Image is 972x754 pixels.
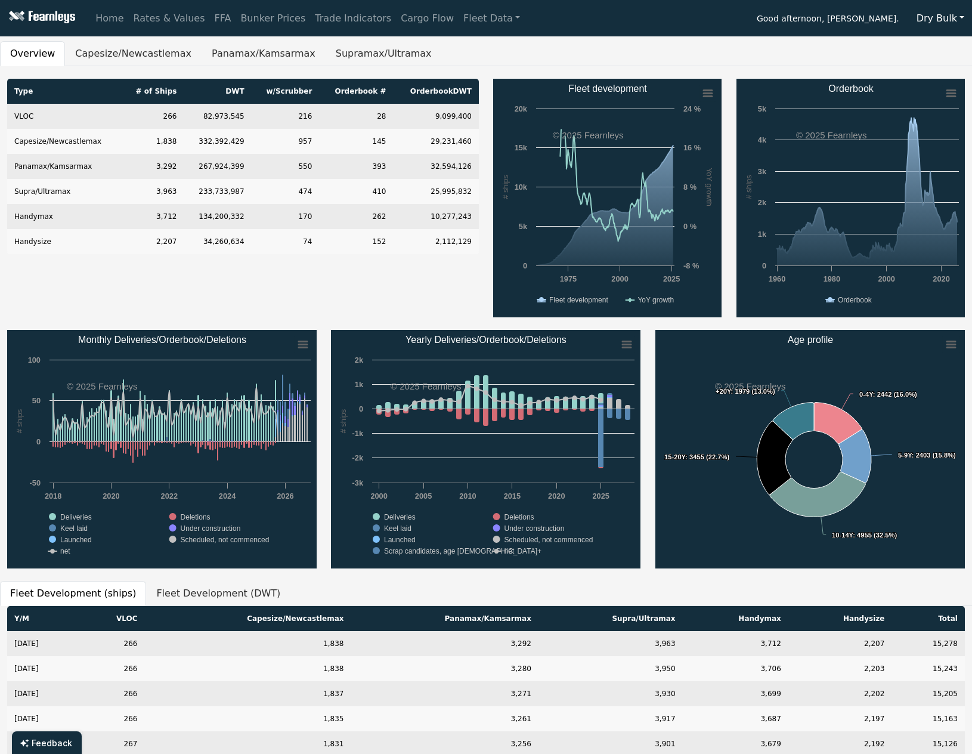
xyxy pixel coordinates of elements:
[757,198,766,207] text: 2k
[146,581,290,606] button: Fleet Development (DWT)
[788,706,892,731] td: 2,197
[683,143,701,152] text: 16 %
[184,79,251,104] th: DWT
[655,330,965,568] svg: Age profile
[384,536,416,544] text: Launched
[60,536,92,544] text: Launched
[60,524,88,533] text: Keel laid
[560,274,577,283] text: 1975
[352,429,364,438] text: -1k
[7,656,79,681] td: [DATE]
[7,681,79,706] td: [DATE]
[909,7,972,30] button: Dry Bulk
[757,104,766,113] text: 5k
[788,631,892,656] td: 2,207
[405,335,567,345] text: Yearly Deliveries/Orderbook/Deletions
[538,706,683,731] td: 3,917
[568,84,647,94] text: Fleet development
[122,104,184,129] td: 266
[67,381,138,391] text: © 2025 Fearnleys
[219,492,236,500] text: 2024
[683,104,701,113] text: 24 %
[459,7,525,30] a: Fleet Data
[7,229,122,254] td: Handysize
[122,129,184,154] td: 1,838
[355,356,364,364] text: 2k
[384,524,411,533] text: Keel laid
[122,179,184,204] td: 3,963
[891,706,965,731] td: 15,163
[36,437,41,446] text: 0
[683,261,699,270] text: -8 %
[144,706,351,731] td: 1,835
[60,513,92,521] text: Deliveries
[129,7,210,30] a: Rates & Values
[79,631,145,656] td: 266
[384,513,416,521] text: Deliveries
[736,79,965,317] svg: Orderbook
[181,513,211,521] text: Deletions
[504,513,534,521] text: Deletions
[144,606,351,631] th: Capesize/Newcastlemax
[504,492,521,500] text: 2015
[7,204,122,229] td: Handymax
[181,524,241,533] text: Under construction
[79,681,145,706] td: 266
[716,388,775,395] text: : 1979 (13.0%)
[30,478,41,487] text: -50
[181,536,270,544] text: Scheduled, not commenced
[705,168,714,206] text: YoY growth
[184,229,251,254] td: 34,260,634
[878,274,894,283] text: 2000
[252,104,320,129] td: 216
[184,179,251,204] td: 233,733,987
[683,656,788,681] td: 3,706
[161,492,178,500] text: 2022
[460,492,476,500] text: 2010
[683,183,697,191] text: 8 %
[7,706,79,731] td: [DATE]
[252,129,320,154] td: 957
[683,631,788,656] td: 3,712
[103,492,119,500] text: 2020
[788,681,892,706] td: 2,202
[144,656,351,681] td: 1,838
[355,380,364,389] text: 1k
[7,154,122,179] td: Panamax/Kamsarmax
[252,179,320,204] td: 474
[351,681,538,706] td: 3,271
[523,261,527,270] text: 0
[891,656,965,681] td: 15,243
[538,606,683,631] th: Supra/Ultramax
[79,606,145,631] th: VLOC
[351,606,538,631] th: Panamax/Kamsarmax
[331,330,640,568] svg: Yearly Deliveries/Orderbook/Deletions
[501,175,510,199] text: # ships
[898,452,912,459] tspan: 5-9Y
[184,154,251,179] td: 267,924,399
[252,229,320,254] td: 74
[859,391,874,398] tspan: 0-4Y
[210,7,236,30] a: FFA
[7,179,122,204] td: Supra/Ultramax
[7,606,79,631] th: Y/M
[683,681,788,706] td: 3,699
[352,478,364,487] text: -3k
[768,274,785,283] text: 1960
[122,154,184,179] td: 3,292
[236,7,310,30] a: Bunker Prices
[664,453,686,461] tspan: 15-20Y
[663,274,680,283] text: 2025
[6,11,75,26] img: Fearnleys Logo
[548,492,565,500] text: 2020
[252,204,320,229] td: 170
[352,453,364,462] text: -2k
[351,656,538,681] td: 3,280
[504,536,593,544] text: Scheduled, not commenced
[898,452,956,459] text: : 2403 (15.8%)
[515,104,528,113] text: 20k
[326,41,442,66] button: Supramax/Ultramax
[519,222,528,231] text: 5k
[859,391,917,398] text: : 2442 (16.0%)
[339,409,348,434] text: # ships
